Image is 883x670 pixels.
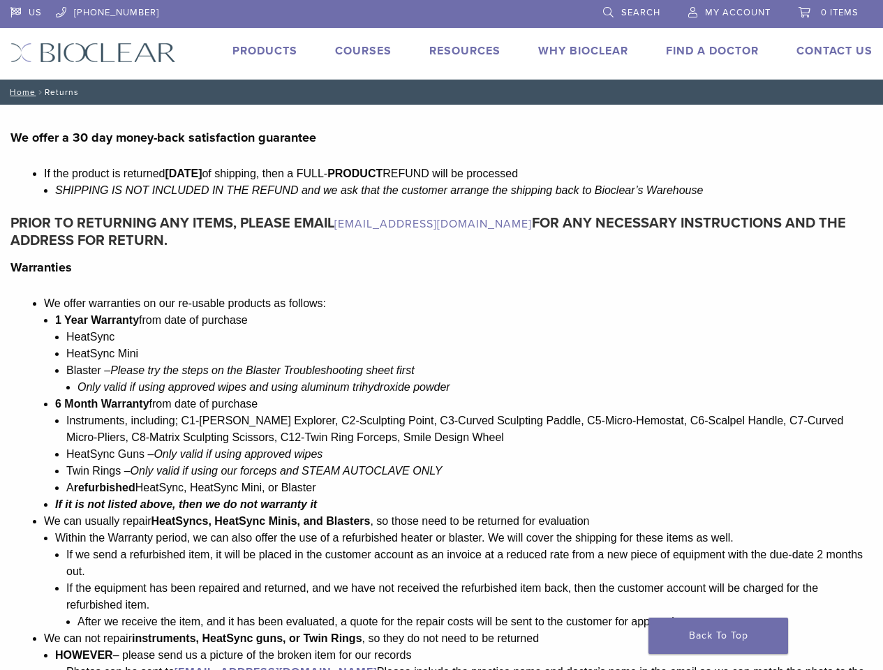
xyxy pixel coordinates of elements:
[55,649,411,661] span: – please send us a picture of the broken item for our records
[796,44,873,58] a: Contact Us
[77,616,677,627] span: After we receive the item, and it has been evaluated, a quote for the repair costs will be sent t...
[66,582,818,611] span: If the equipment has been repaired and returned, and we have not received the refurbished item ba...
[132,632,362,644] b: instruments, HeatSync guns, or Twin Rings
[10,43,176,63] img: Bioclear
[55,314,248,326] b: 1 Year Warranty
[334,217,532,231] a: [EMAIL_ADDRESS][DOMAIN_NAME]
[74,482,135,493] strong: refurbished
[44,297,326,309] span: We offer warranties on our re-usable products as follows:
[327,167,383,179] b: PRODUCT
[362,632,540,644] span: , so they do not need to be returned
[55,398,149,410] strong: 6 Month Warranty
[44,632,132,644] span: We can not repair
[66,329,873,345] li: HeatSync
[10,215,846,249] strong: PRIOR TO RETURNING ANY ITEMS, PLEASE EMAIL FOR ANY NECESSARY INSTRUCTIONS AND THE ADDRESS FOR RET...
[705,7,771,18] span: My Account
[55,498,317,510] i: If it is not listed above, then we do not warranty it
[66,465,131,477] span: Twin Rings –
[44,167,165,179] span: If the product is returned
[151,515,371,527] b: HeatSyncs, HeatSync Minis, and Blasters
[139,314,248,326] span: from date of purchase
[66,412,873,446] li: Instruments, including; C1-[PERSON_NAME] Explorer, C2-Sculpting Point, C3-Curved Sculpting Paddle...
[10,260,72,275] b: Warranties
[55,649,113,661] strong: HOWEVER
[66,364,110,376] span: Blaster –
[66,448,154,460] span: HeatSync Guns –
[202,167,327,179] span: of shipping, then a FULL-
[110,364,415,376] span: Please try the steps on the Blaster Troubleshooting sheet first
[821,7,859,18] span: 0 items
[10,130,316,145] b: We offer a 30 day money-back satisfaction guarantee
[55,184,703,196] span: SHIPPING IS NOT INCLUDED IN THE REFUND and we ask that the customer arrange the shipping back to ...
[383,167,518,179] span: REFUND will be processed
[6,87,36,97] a: Home
[36,89,45,96] span: /
[66,479,873,496] li: A HeatSync, HeatSync Mini, or Blaster
[55,532,734,544] span: Within the Warranty period, we can also offer the use of a refurbished heater or blaster. We will...
[66,345,873,362] li: HeatSync Mini
[66,549,863,577] span: If we send a refurbished item, it will be placed in the customer account as an invoice at a reduc...
[165,167,202,179] b: [DATE]
[429,44,500,58] a: Resources
[621,7,660,18] span: Search
[335,44,392,58] a: Courses
[538,44,628,58] a: Why Bioclear
[44,513,873,630] li: We can usually repair , so those need to be returned for evaluation
[77,381,450,393] i: Only valid if using approved wipes and using aluminum trihydroxide powder
[149,398,258,410] span: from date of purchase
[666,44,759,58] a: Find A Doctor
[154,448,322,460] span: Only valid if using approved wipes
[232,44,297,58] a: Products
[131,465,443,477] span: Only valid if using our forceps and STEAM AUTOCLAVE ONLY
[648,618,788,654] a: Back To Top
